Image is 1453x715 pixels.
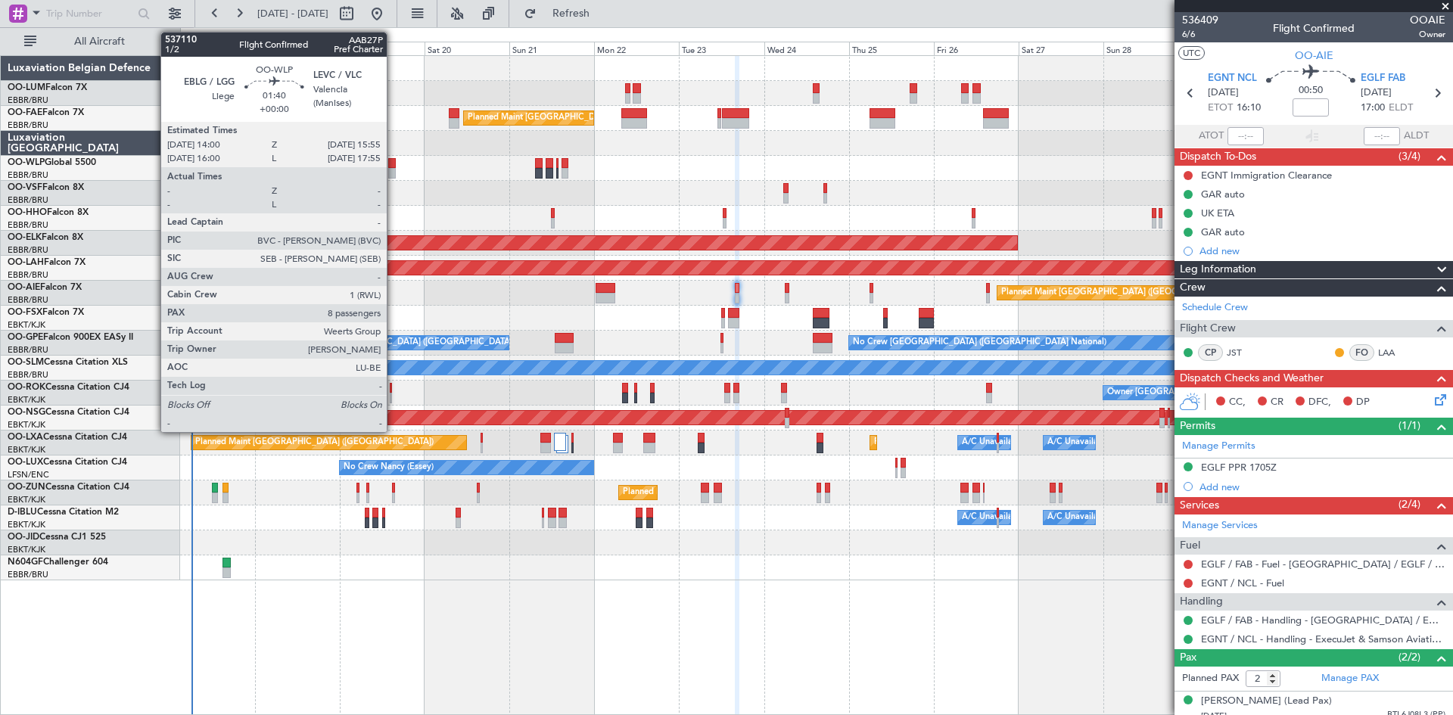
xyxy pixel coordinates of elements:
label: Planned PAX [1182,671,1239,686]
div: Sun 21 [509,42,594,55]
span: ALDT [1404,129,1429,144]
span: (2/2) [1399,649,1420,665]
div: Mon 22 [594,42,679,55]
span: D-IBLU [8,508,37,517]
span: DP [1356,395,1370,410]
div: [DATE] [183,30,209,43]
a: Manage Services [1182,518,1258,533]
a: OO-VSFFalcon 8X [8,183,84,192]
span: OO-LAH [8,258,44,267]
div: No Crew [GEOGRAPHIC_DATA] ([GEOGRAPHIC_DATA] National) [297,331,550,354]
a: EBBR/BRU [8,344,48,356]
span: Dispatch Checks and Weather [1180,370,1324,387]
a: EGLF / FAB - Handling - [GEOGRAPHIC_DATA] / EGLF / FAB [1201,614,1445,626]
a: JST [1227,346,1261,359]
span: Dispatch To-Dos [1180,148,1256,166]
span: CR [1271,395,1283,410]
a: OO-JIDCessna CJ1 525 [8,533,106,542]
span: OO-ROK [8,383,45,392]
span: 536409 [1182,12,1218,28]
span: Crew [1180,279,1206,297]
span: OO-WLP [8,158,45,167]
span: OO-JID [8,533,39,542]
span: 16:10 [1237,101,1261,116]
span: [DATE] - [DATE] [257,7,328,20]
span: OO-LUX [8,458,43,467]
span: OO-VSF [8,183,42,192]
a: EBBR/BRU [8,569,48,580]
span: OO-AIE [8,283,40,292]
a: OO-FSXFalcon 7X [8,308,84,317]
a: EBKT/KJK [8,394,45,406]
div: EGLF PPR 1705Z [1201,461,1277,474]
div: FO [1349,344,1374,361]
a: EBBR/BRU [8,294,48,306]
span: OOAIE [1410,12,1445,28]
a: Manage Permits [1182,439,1255,454]
a: OO-WLPGlobal 5500 [8,158,96,167]
a: EGLF / FAB - Fuel - [GEOGRAPHIC_DATA] / EGLF / FAB [1201,558,1445,570]
span: ETOT [1208,101,1233,116]
span: [DATE] [1361,85,1392,101]
a: EBKT/KJK [8,419,45,431]
span: EGLF FAB [1361,71,1405,86]
div: Add new [1199,480,1445,493]
a: OO-LUXCessna Citation CJ4 [8,458,127,467]
span: OO-FAE [8,108,42,117]
a: EBBR/BRU [8,120,48,131]
span: ATOT [1199,129,1224,144]
a: OO-ROKCessna Citation CJ4 [8,383,129,392]
span: Flight Crew [1180,320,1236,337]
div: A/C Unavailable [GEOGRAPHIC_DATA]-[GEOGRAPHIC_DATA] [1047,506,1289,529]
span: [DATE] [1208,85,1239,101]
span: Fuel [1180,537,1200,555]
a: LAA [1378,346,1412,359]
div: Sat 27 [1019,42,1103,55]
a: EBBR/BRU [8,269,48,281]
span: OO-ELK [8,233,42,242]
span: (1/1) [1399,418,1420,434]
a: OO-LUMFalcon 7X [8,83,87,92]
div: Thu 25 [849,42,934,55]
div: Add new [1199,244,1445,257]
div: Planned Maint [GEOGRAPHIC_DATA] ([GEOGRAPHIC_DATA] National) [468,107,742,129]
div: A/C Unavailable [1047,431,1110,454]
span: Owner [1410,28,1445,41]
span: OO-LUM [8,83,45,92]
div: Tue 23 [679,42,764,55]
span: OO-GPE [8,333,43,342]
a: EBBR/BRU [8,95,48,106]
a: EBKT/KJK [8,319,45,331]
a: EBBR/BRU [8,219,48,231]
div: Sat 20 [425,42,509,55]
a: D-IBLUCessna Citation M2 [8,508,119,517]
div: Wed 24 [764,42,849,55]
span: N604GF [8,558,43,567]
span: 6/6 [1182,28,1218,41]
span: 00:50 [1299,83,1323,98]
a: OO-ZUNCessna Citation CJ4 [8,483,129,492]
div: A/C Unavailable [GEOGRAPHIC_DATA] ([GEOGRAPHIC_DATA] National) [962,506,1243,529]
span: Refresh [540,8,603,19]
span: CC, [1229,395,1246,410]
span: OO-HHO [8,208,47,217]
div: Planned Maint [GEOGRAPHIC_DATA] ([GEOGRAPHIC_DATA] National) [313,82,587,104]
a: EBBR/BRU [8,369,48,381]
a: EBBR/BRU [8,244,48,256]
a: OO-HHOFalcon 8X [8,208,89,217]
div: No Crew [GEOGRAPHIC_DATA] ([GEOGRAPHIC_DATA] National) [853,331,1106,354]
div: Planned Maint Kortrijk-[GEOGRAPHIC_DATA] [623,481,799,504]
span: OO-NSG [8,408,45,417]
a: OO-LAHFalcon 7X [8,258,86,267]
a: Manage PAX [1321,671,1379,686]
a: OO-AIEFalcon 7X [8,283,82,292]
a: EBKT/KJK [8,519,45,530]
a: EGNT / NCL - Fuel [1201,577,1284,589]
div: CP [1198,344,1223,361]
span: Services [1180,497,1219,514]
span: Pax [1180,649,1196,667]
a: OO-FAEFalcon 7X [8,108,84,117]
a: EGNT / NCL - Handling - ExecuJet & Samson Aviation Services [GEOGRAPHIC_DATA] / NCL [1201,633,1445,645]
span: EGNT NCL [1208,71,1257,86]
a: OO-LXACessna Citation CJ4 [8,433,127,442]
